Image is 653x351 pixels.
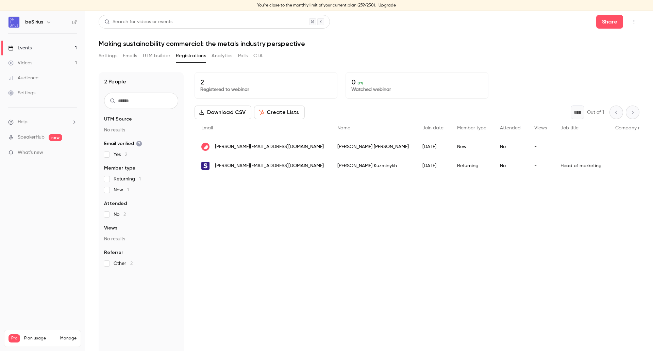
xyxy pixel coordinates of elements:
[8,75,38,81] div: Audience
[450,137,493,156] div: New
[104,200,127,207] span: Attended
[416,137,450,156] div: [DATE]
[123,212,126,217] span: 2
[127,188,129,192] span: 1
[114,151,127,158] span: Yes
[587,109,604,116] p: Out of 1
[104,225,117,232] span: Views
[528,137,554,156] div: -
[104,78,126,86] h1: 2 People
[528,156,554,175] div: -
[24,336,56,341] span: Plan usage
[8,45,32,51] div: Events
[99,39,639,48] h1: Making sustainability commercial: the metals industry perspective
[554,156,608,175] div: Head of marketing
[238,50,248,61] button: Polls
[104,140,142,147] span: Email verified
[25,19,43,26] h6: beSirius
[493,156,528,175] div: No
[60,336,77,341] a: Manage
[104,127,178,133] p: No results
[596,15,623,29] button: Share
[8,118,77,126] li: help-dropdown-opener
[49,134,62,141] span: new
[18,149,43,156] span: What's new
[104,116,178,267] section: facet-groups
[351,86,483,93] p: Watched webinar
[416,156,450,175] div: [DATE]
[8,60,32,66] div: Videos
[450,156,493,175] div: Returning
[139,177,141,181] span: 1
[200,86,332,93] p: Registered to webinar
[143,50,170,61] button: UTM builder
[104,236,178,242] p: No results
[99,50,117,61] button: Settings
[123,50,137,61] button: Emails
[253,50,263,61] button: CTA
[560,126,579,130] span: Job title
[493,137,528,156] div: No
[18,134,45,141] a: SpeakerHub
[195,106,251,119] button: Download CSV
[379,3,396,8] a: Upgrade
[212,50,233,61] button: Analytics
[9,17,19,28] img: beSirius
[215,143,324,150] span: [PERSON_NAME][EMAIL_ADDRESS][DOMAIN_NAME]
[254,106,305,119] button: Create Lists
[337,126,350,130] span: Name
[351,78,483,86] p: 0
[9,334,20,342] span: Pro
[125,152,127,157] span: 2
[331,137,416,156] div: [PERSON_NAME] [PERSON_NAME]
[104,18,172,26] div: Search for videos or events
[114,260,133,267] span: Other
[8,90,35,96] div: Settings
[104,249,123,256] span: Referrer
[114,211,126,218] span: No
[130,261,133,266] span: 2
[500,126,521,130] span: Attended
[201,143,210,151] img: getcontrast.io
[215,162,324,170] span: [PERSON_NAME][EMAIL_ADDRESS][DOMAIN_NAME]
[615,126,651,130] span: Company name
[357,81,364,85] span: 0 %
[201,162,210,170] img: besirius.io
[104,165,135,172] span: Member type
[201,126,213,130] span: Email
[422,126,443,130] span: Join date
[176,50,206,61] button: Registrations
[114,187,129,193] span: New
[104,116,132,123] span: UTM Source
[18,118,28,126] span: Help
[534,126,547,130] span: Views
[200,78,332,86] p: 2
[331,156,416,175] div: [PERSON_NAME] Kuzminykh
[457,126,486,130] span: Member type
[114,176,141,182] span: Returning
